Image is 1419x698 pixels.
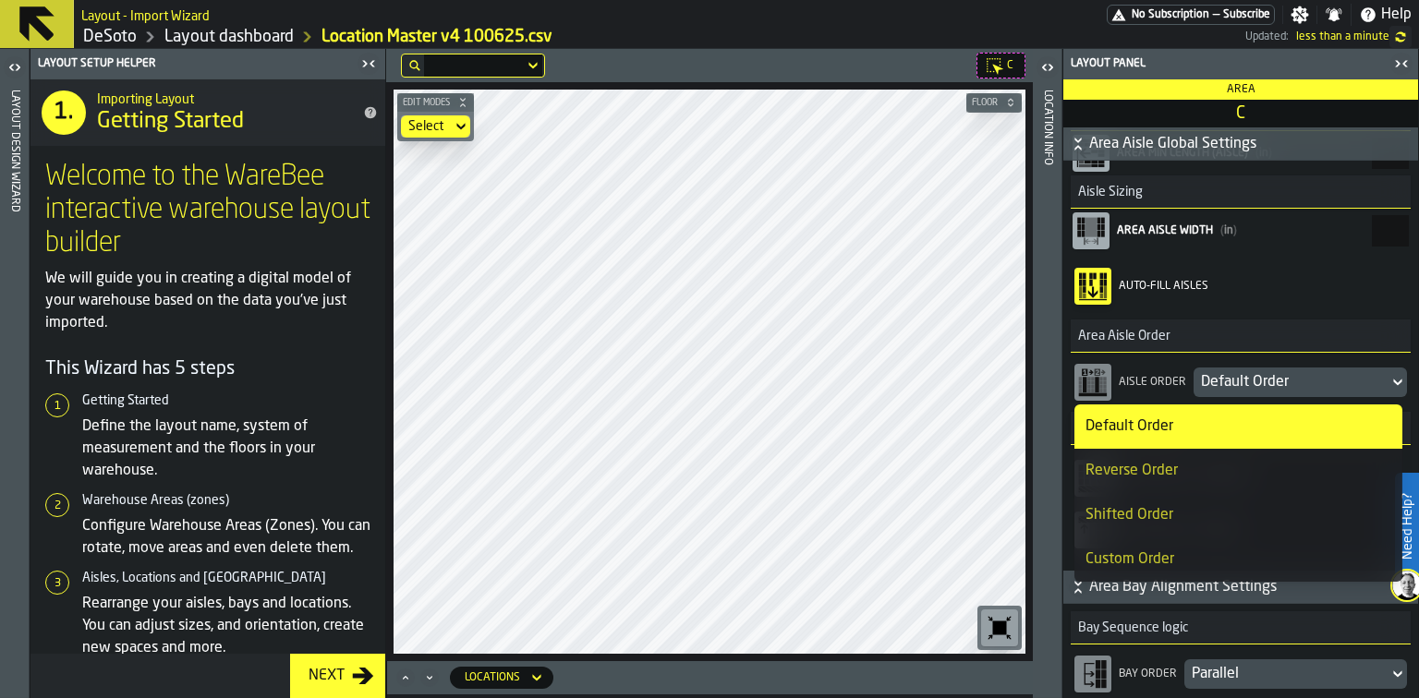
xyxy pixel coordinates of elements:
[82,515,370,560] p: Configure Warehouse Areas (Zones). You can rotate, move areas and even delete them.
[82,415,370,482] p: Define the layout name, system of measurement and the floors in your warehouse.
[399,98,454,108] span: Edit Modes
[1074,404,1401,449] li: dropdown-item
[1132,8,1209,21] span: No Subscription
[1071,329,1170,343] span: Area Aisle Order
[81,6,210,24] h2: Sub Title
[164,27,294,47] a: link-to-/wh/i/53489ce4-9a4e-4130-9411-87a947849922/designer
[1107,5,1275,25] a: link-to-/wh/i/53489ce4-9a4e-4130-9411-87a947849922/pricing/
[2,53,28,86] label: button-toggle-Open
[1074,360,1407,404] div: Aisle OrderDropdownMenuValue-
[290,654,385,698] button: button-Next
[301,665,352,687] div: Next
[1283,6,1316,24] label: button-toggle-Settings
[1233,225,1237,236] span: )
[1089,576,1414,598] span: Area Bay Alignment Settings
[1071,421,1184,436] span: Area Access Aisles
[1063,49,1418,79] header: Layout panel
[1035,53,1061,86] label: button-toggle-Open
[82,593,370,659] p: Rearrange your aisles, bays and locations. You can adjust sizes, and orientation, create new spac...
[1220,225,1224,236] span: (
[1071,185,1143,199] span: Aisle Sizing
[1071,175,1411,209] h3: title-section-Aisle Sizing
[1071,209,1411,253] label: AisleWidth
[1245,30,1289,43] span: Updated:
[82,493,370,508] h6: Warehouse Areas (zones)
[321,27,552,47] a: link-to-/wh/i/53489ce4-9a4e-4130-9411-87a947849922/import/layout/251b9e96-4c71-4ae6-a21c-fb0777c4...
[1071,620,1188,635] span: Bay Sequence logic
[1085,504,1390,526] div: Shifted Order
[966,93,1022,112] button: button-
[1085,548,1390,571] div: Custom Order
[1089,133,1414,155] span: Area Aisle Global Settings
[1119,280,1407,293] div: Auto-fill Aisles
[83,27,137,47] a: link-to-/wh/i/53489ce4-9a4e-4130-9411-87a947849922
[1071,319,1411,353] h3: title-section-Area Aisle Order
[1071,412,1411,445] h3: title-section-Area Access Aisles
[409,60,420,71] div: hide filter
[42,90,86,135] div: 1.
[356,53,382,75] label: button-toggle-Close me
[1389,53,1414,75] label: button-toggle-Close me
[1107,5,1275,25] div: Menu Subscription
[30,79,385,146] div: title-Getting Started
[45,356,370,382] h4: This Wizard has 5 steps
[97,107,244,137] span: Getting Started
[1381,4,1412,26] span: Help
[1223,8,1270,21] span: Subscribe
[1063,571,1418,604] button: button-
[1115,376,1190,389] div: Aisle Order
[1085,415,1390,438] div: Default Order
[418,668,441,687] button: Minimize
[1389,26,1412,48] label: button-toggle-undefined
[1041,86,1054,693] div: Location Info
[82,393,370,408] h6: Getting Started
[1074,493,1401,537] li: dropdown-item
[1227,84,1255,95] span: Area
[1213,8,1219,21] span: —
[34,57,356,70] div: Layout Setup Helper
[397,93,474,112] button: button-
[8,86,21,693] div: Layout Design Wizard
[1074,652,1407,696] div: Bay OrderDropdownMenuValue-
[1071,611,1411,644] h3: title-section-Bay Sequence logic
[1063,127,1418,161] button: button-
[97,89,341,107] h2: Sub Title
[1067,57,1389,70] div: Layout panel
[45,161,370,260] h1: Welcome to the WareBee interactive warehouse layout builder
[1296,30,1389,43] span: 10/8/2025, 3:08:38 PM
[1117,225,1213,236] span: Area Aisle Width
[1074,449,1401,493] li: dropdown-item
[1352,4,1419,26] label: button-toggle-Help
[985,613,1014,643] svg: Reset zoom and position
[977,606,1022,650] div: button-toolbar-undefined
[1007,59,1013,72] span: C
[1115,668,1181,680] div: Bay Order
[1220,225,1237,236] span: in
[1074,404,1401,582] ul: dropdown-menu
[81,26,663,48] nav: Breadcrumb
[1317,6,1351,24] label: button-toggle-Notifications
[1201,371,1381,393] div: DropdownMenuValue-
[1192,663,1381,685] div: DropdownMenuValue-
[1067,103,1414,124] span: C
[1074,260,1407,312] div: button-toolbar-Auto-fill Aisles
[1074,537,1401,582] li: dropdown-item
[968,98,1001,108] span: Floor
[1372,215,1409,247] input: AisleWidth AisleWidth
[401,115,470,138] div: DropdownMenuValue-none
[30,49,385,79] header: Layout Setup Helper
[1397,475,1417,578] label: Need Help?
[1085,460,1390,482] div: Reverse Order
[408,119,444,134] div: DropdownMenuValue-none
[1033,49,1061,698] header: Location Info
[450,667,553,689] div: DropdownMenuValue-locations
[465,671,520,684] div: DropdownMenuValue-locations
[82,571,370,585] h6: Aisles, Locations and [GEOGRAPHIC_DATA]
[394,668,417,687] button: Maximize
[45,268,370,334] p: We will guide you in creating a digital model of your warehouse based on the data you've just imp...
